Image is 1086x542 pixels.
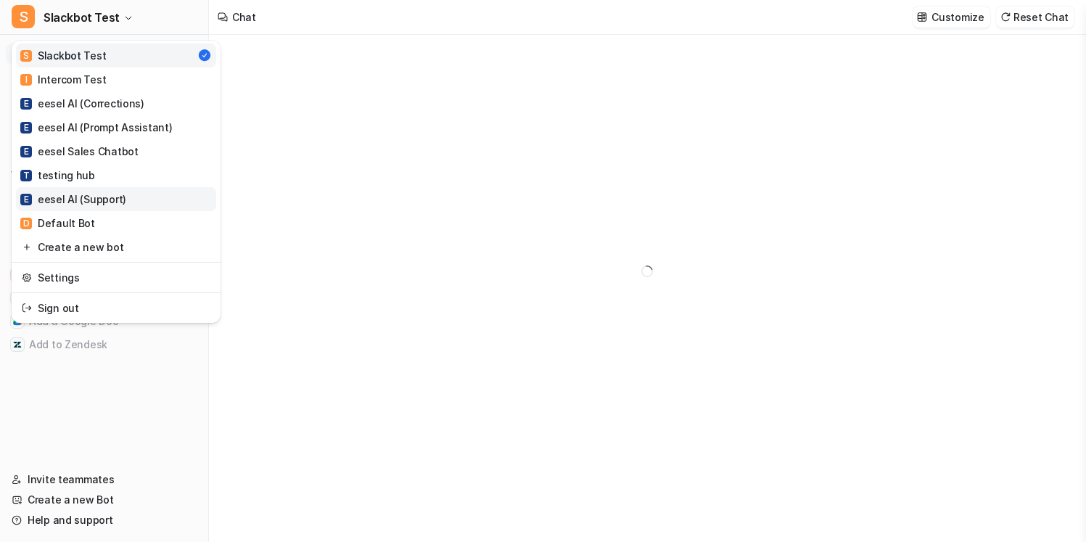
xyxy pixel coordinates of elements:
div: eesel AI (Prompt Assistant) [20,120,172,135]
img: reset [22,300,32,316]
img: reset [22,270,32,285]
div: eesel AI (Support) [20,192,126,207]
img: reset [22,239,32,255]
span: D [20,218,32,229]
span: E [20,98,32,110]
span: T [20,170,32,181]
span: S [12,5,35,28]
a: Create a new bot [16,235,216,259]
span: Slackbot Test [44,7,120,28]
span: S [20,50,32,62]
div: eesel Sales Chatbot [20,144,139,159]
div: eesel AI (Corrections) [20,96,144,111]
span: E [20,146,32,157]
div: testing hub [20,168,95,183]
div: SSlackbot Test [12,41,221,323]
a: Sign out [16,296,216,320]
span: I [20,74,32,86]
div: Intercom Test [20,72,106,87]
div: Default Bot [20,215,95,231]
a: Settings [16,266,216,290]
div: Slackbot Test [20,48,106,63]
span: E [20,122,32,134]
span: E [20,194,32,205]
